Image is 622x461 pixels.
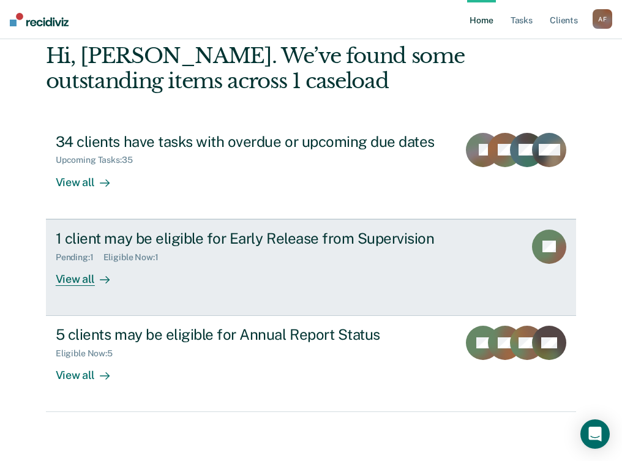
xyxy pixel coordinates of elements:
[580,419,610,449] div: Open Intercom Messenger
[56,348,122,359] div: Eligible Now : 5
[593,9,612,29] button: AF
[46,43,470,94] div: Hi, [PERSON_NAME]. We’ve found some outstanding items across 1 caseload
[56,359,124,383] div: View all
[56,155,143,165] div: Upcoming Tasks : 35
[56,262,124,286] div: View all
[56,230,485,247] div: 1 client may be eligible for Early Release from Supervision
[593,9,612,29] div: A F
[56,326,449,343] div: 5 clients may be eligible for Annual Report Status
[103,252,168,263] div: Eligible Now : 1
[46,219,576,316] a: 1 client may be eligible for Early Release from SupervisionPending:1Eligible Now:1View all
[46,316,576,412] a: 5 clients may be eligible for Annual Report StatusEligible Now:5View all
[56,165,124,189] div: View all
[56,252,103,263] div: Pending : 1
[56,133,449,151] div: 34 clients have tasks with overdue or upcoming due dates
[10,13,69,26] img: Recidiviz
[46,123,576,219] a: 34 clients have tasks with overdue or upcoming due datesUpcoming Tasks:35View all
